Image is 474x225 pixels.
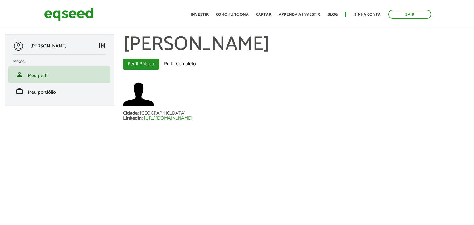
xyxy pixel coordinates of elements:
[8,66,110,83] li: Meu perfil
[279,13,320,17] a: Aprenda a investir
[30,43,67,49] p: [PERSON_NAME]
[13,60,110,64] h2: Pessoal
[44,6,94,22] img: EqSeed
[123,79,154,110] img: Foto de Claudemir Gomes dos Santos
[13,71,106,78] a: personMeu perfil
[353,13,381,17] a: Minha conta
[256,13,271,17] a: Captar
[388,10,431,19] a: Sair
[8,83,110,100] li: Meu portfólio
[191,13,209,17] a: Investir
[28,88,56,96] span: Meu portfólio
[16,88,23,95] span: work
[13,88,106,95] a: workMeu portfólio
[98,42,106,51] a: Colapsar menu
[123,59,159,70] a: Perfil Público
[140,111,186,116] div: [GEOGRAPHIC_DATA]
[123,116,144,121] div: Linkedin
[28,72,48,80] span: Meu perfil
[123,34,469,55] h1: [PERSON_NAME]
[216,13,249,17] a: Como funciona
[144,116,192,121] a: [URL][DOMAIN_NAME]
[327,13,338,17] a: Blog
[123,79,154,110] a: Ver perfil do usuário.
[16,71,23,78] span: person
[123,111,140,116] div: Cidade
[160,59,201,70] a: Perfil Completo
[98,42,106,49] span: left_panel_close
